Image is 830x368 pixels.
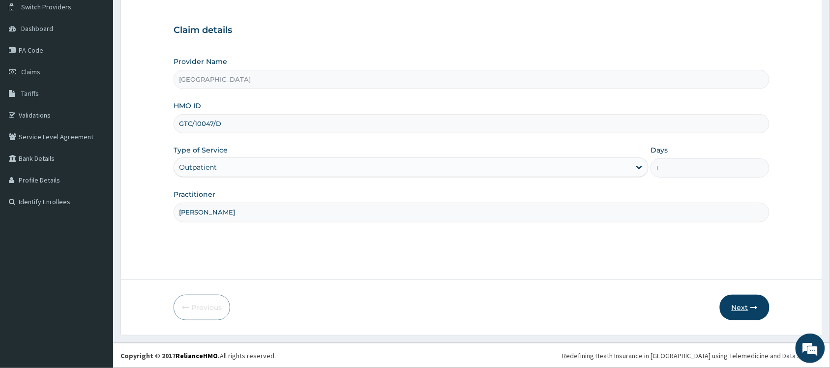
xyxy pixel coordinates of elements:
[51,55,165,68] div: Chat with us now
[174,203,770,222] input: Enter Name
[179,162,217,172] div: Outpatient
[18,49,40,74] img: d_794563401_company_1708531726252_794563401
[174,25,770,36] h3: Claim details
[651,145,668,155] label: Days
[21,89,39,98] span: Tariffs
[174,57,227,66] label: Provider Name
[57,117,136,216] span: We're online!
[21,67,40,76] span: Claims
[174,101,201,111] label: HMO ID
[563,351,823,361] div: Redefining Heath Insurance in [GEOGRAPHIC_DATA] using Telemedicine and Data Science!
[720,295,770,320] button: Next
[113,343,830,368] footer: All rights reserved.
[176,351,218,360] a: RelianceHMO
[161,5,185,29] div: Minimize live chat window
[174,295,230,320] button: Previous
[174,145,228,155] label: Type of Service
[5,255,187,290] textarea: Type your message and hit 'Enter'
[21,2,71,11] span: Switch Providers
[174,114,770,133] input: Enter HMO ID
[174,189,215,199] label: Practitioner
[120,351,220,360] strong: Copyright © 2017 .
[21,24,53,33] span: Dashboard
